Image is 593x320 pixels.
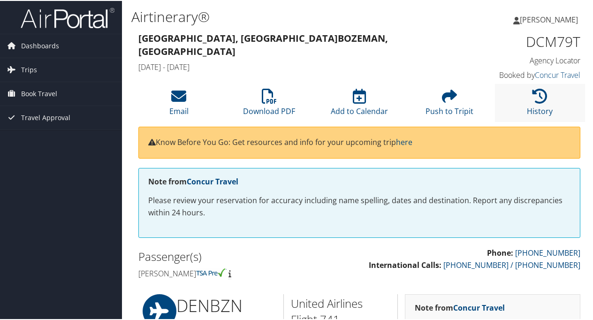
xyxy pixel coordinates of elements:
a: Concur Travel [535,69,580,79]
h4: [DATE] - [DATE] [138,61,466,71]
strong: Note from [148,175,238,186]
span: Trips [21,57,37,81]
p: Know Before You Go: Get resources and info for your upcoming trip [148,136,570,148]
a: [PHONE_NUMBER] [515,247,580,257]
strong: International Calls: [369,259,441,269]
a: here [396,136,412,146]
span: Dashboards [21,33,59,57]
h1: DEN BZN [176,293,276,317]
a: Concur Travel [453,302,505,312]
span: [PERSON_NAME] [520,14,578,24]
strong: Phone: [487,247,513,257]
a: Download PDF [243,93,295,115]
img: airportal-logo.png [21,6,114,28]
a: [PERSON_NAME] [513,5,587,33]
a: Push to Tripit [426,93,473,115]
a: Email [169,93,189,115]
h2: Passenger(s) [138,248,352,264]
span: Book Travel [21,81,57,105]
h1: Airtinerary® [131,6,435,26]
strong: [GEOGRAPHIC_DATA], [GEOGRAPHIC_DATA] Bozeman, [GEOGRAPHIC_DATA] [138,31,388,57]
a: Concur Travel [187,175,238,186]
h4: Agency Locator [480,54,580,65]
h1: DCM79T [480,31,580,51]
strong: Note from [415,302,505,312]
img: tsa-precheck.png [196,267,227,276]
h4: Booked by [480,69,580,79]
a: History [527,93,553,115]
p: Please review your reservation for accuracy including name spelling, dates and destination. Repor... [148,194,570,218]
span: Travel Approval [21,105,70,129]
a: Add to Calendar [331,93,388,115]
h4: [PERSON_NAME] [138,267,352,278]
a: [PHONE_NUMBER] / [PHONE_NUMBER] [443,259,580,269]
